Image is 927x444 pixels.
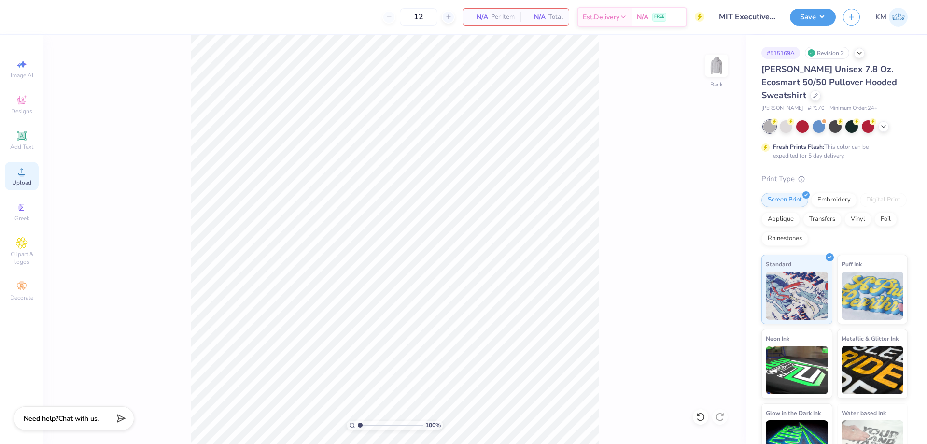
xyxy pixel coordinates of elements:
img: Back [707,56,726,75]
span: Greek [14,215,29,222]
strong: Need help? [24,414,58,423]
button: Save [790,9,836,26]
span: [PERSON_NAME] Unisex 7.8 Oz. Ecosmart 50/50 Pullover Hooded Sweatshirt [761,63,897,101]
input: Untitled Design [712,7,783,27]
span: Image AI [11,72,33,79]
div: Print Type [761,173,908,185]
span: Decorate [10,294,33,301]
span: Est. Delivery [583,12,619,22]
img: Standard [766,272,828,320]
img: Karl Michael Narciza [889,8,908,27]
span: # P170 [808,104,825,113]
span: Per Item [491,12,515,22]
span: KM [875,12,886,23]
span: Clipart & logos [5,250,39,266]
span: Chat with us. [58,414,99,423]
div: Embroidery [811,193,857,207]
span: Total [548,12,563,22]
strong: Fresh Prints Flash: [773,143,824,151]
a: KM [875,8,908,27]
span: Metallic & Glitter Ink [842,333,899,344]
div: Applique [761,212,800,227]
span: Standard [766,259,791,269]
div: Rhinestones [761,231,808,246]
div: Transfers [803,212,842,227]
div: Vinyl [844,212,871,227]
span: Neon Ink [766,333,789,344]
span: Upload [12,179,31,186]
img: Puff Ink [842,272,904,320]
div: Digital Print [860,193,907,207]
img: Metallic & Glitter Ink [842,346,904,394]
span: Designs [11,107,32,115]
div: Revision 2 [805,47,849,59]
input: – – [400,8,437,26]
div: This color can be expedited for 5 day delivery. [773,143,892,160]
div: Back [710,80,723,89]
span: Minimum Order: 24 + [829,104,878,113]
span: 100 % [425,421,441,430]
span: FREE [654,14,664,20]
span: Glow in the Dark Ink [766,408,821,418]
span: Add Text [10,143,33,151]
div: # 515169A [761,47,800,59]
span: [PERSON_NAME] [761,104,803,113]
div: Foil [874,212,897,227]
span: N/A [526,12,546,22]
span: N/A [637,12,648,22]
span: Puff Ink [842,259,862,269]
div: Screen Print [761,193,808,207]
span: Water based Ink [842,408,886,418]
span: N/A [469,12,488,22]
img: Neon Ink [766,346,828,394]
